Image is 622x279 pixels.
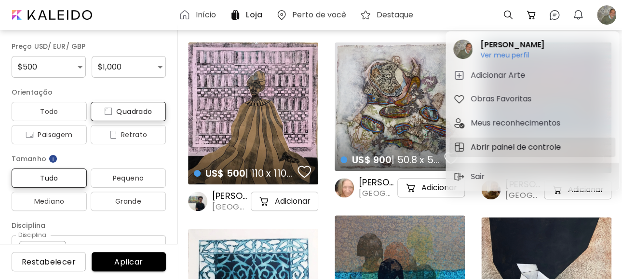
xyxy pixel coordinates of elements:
[449,167,492,186] button: sign-outSair
[453,70,465,81] img: tab
[471,93,534,105] h5: Obras Favoritas
[453,141,465,153] img: tab
[449,138,615,157] button: tabAbrir painel de controle
[480,51,544,59] h6: Ver meu perfil
[471,141,564,153] h5: Abrir painel de controle
[480,39,544,51] h2: [PERSON_NAME]
[449,89,615,109] button: tabObras Favoritas
[471,70,528,81] h5: Adicionar Arte
[471,117,563,129] h5: Meus reconhecimentos
[471,171,488,182] p: Sair
[453,171,465,182] img: sign-out
[453,117,465,129] img: tab
[449,66,615,85] button: tabAdicionar Arte
[449,113,615,133] button: tabMeus reconhecimentos
[453,93,465,105] img: tab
